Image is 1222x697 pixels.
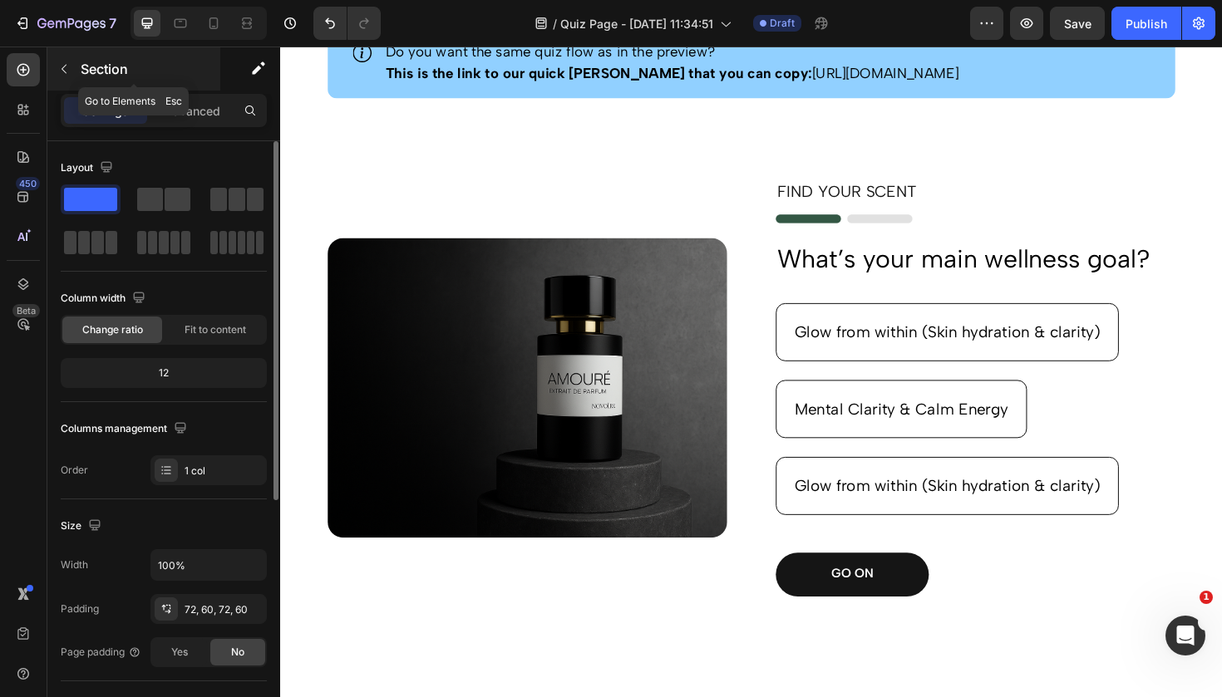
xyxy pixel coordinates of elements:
[61,601,99,616] div: Padding
[185,602,263,617] div: 72, 60, 72, 60
[584,550,628,567] p: GO ON
[1165,616,1205,655] iframe: Intercom live chat
[280,47,1222,697] iframe: Design area
[525,178,669,187] img: gempages_585149291761238674-a362c108-ca54-4efa-8dff-cb7a325e0a14.png
[82,102,129,120] p: Settings
[544,454,868,476] p: Glow from within (Skin hydration & clarity)
[525,272,888,333] button: <p>Glow from within (Skin hydration &amp; clarity)</p>
[1064,17,1091,31] span: Save
[50,203,473,520] img: gempages_585149291761238674-289e2603-d99e-4f53-b1ce-e107602853d2.png
[313,7,381,40] div: Undo/Redo
[111,17,718,40] p: [URL][DOMAIN_NAME]
[164,102,220,120] p: Advanced
[553,15,557,32] span: /
[7,7,124,40] button: 7
[61,645,141,660] div: Page padding
[560,15,713,32] span: Quiz Page - [DATE] 11:34:51
[61,557,88,572] div: Width
[525,353,791,415] button: <p>Mental Clarity &amp; Calm Energy</p>
[525,207,948,245] h2: What’s your main wellness goal?
[111,19,563,37] strong: This is the link to our quick [PERSON_NAME] that you can copy:
[61,463,88,478] div: Order
[16,177,40,190] div: 450
[61,287,149,310] div: Column width
[61,515,105,537] div: Size
[544,292,868,313] p: Glow from within (Skin hydration & clarity)
[770,16,795,31] span: Draft
[525,434,888,496] button: <p>Glow from within (Skin hydration &amp; clarity)</p>
[151,550,266,580] input: Auto
[82,322,143,337] span: Change ratio
[525,536,687,582] button: <p>GO ON</p>
[185,464,263,479] div: 1 col
[1111,7,1181,40] button: Publish
[64,361,264,385] div: 12
[1050,7,1105,40] button: Save
[231,645,244,660] span: No
[109,13,116,33] p: 7
[544,373,771,395] p: Mental Clarity & Calm Energy
[12,304,40,317] div: Beta
[171,645,188,660] span: Yes
[526,143,946,164] p: FIND YOUR SCENT
[61,418,190,440] div: Columns management
[185,322,246,337] span: Fit to content
[1126,15,1167,32] div: Publish
[1200,591,1213,604] span: 1
[81,59,217,79] p: Section
[61,157,116,179] div: Layout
